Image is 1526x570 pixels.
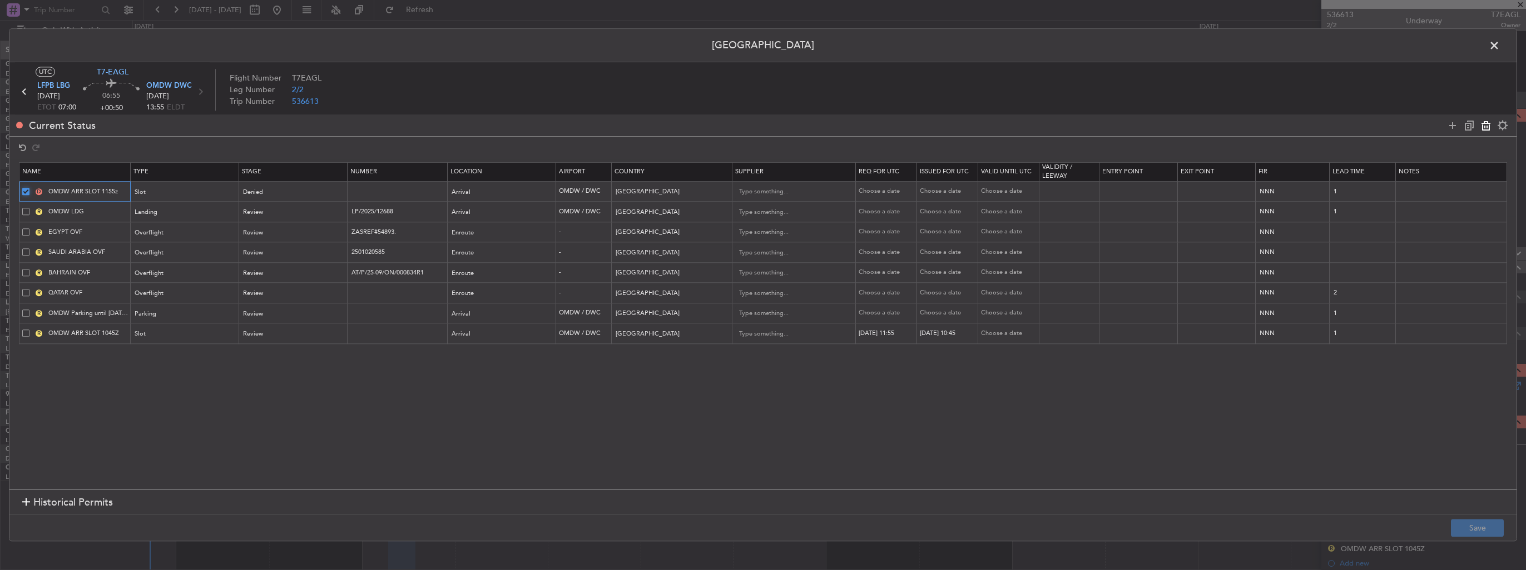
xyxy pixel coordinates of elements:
[1259,207,1329,217] input: NNN
[1259,268,1329,277] input: NNN
[1259,308,1329,318] input: NNN
[1259,329,1329,338] input: NNN
[1259,187,1329,196] input: NNN
[1259,227,1329,237] input: NNN
[1399,167,1419,176] span: Notes
[1259,288,1329,298] input: NNN
[1332,167,1365,176] span: Lead Time
[9,29,1517,62] header: [GEOGRAPHIC_DATA]
[1259,248,1329,257] input: NNN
